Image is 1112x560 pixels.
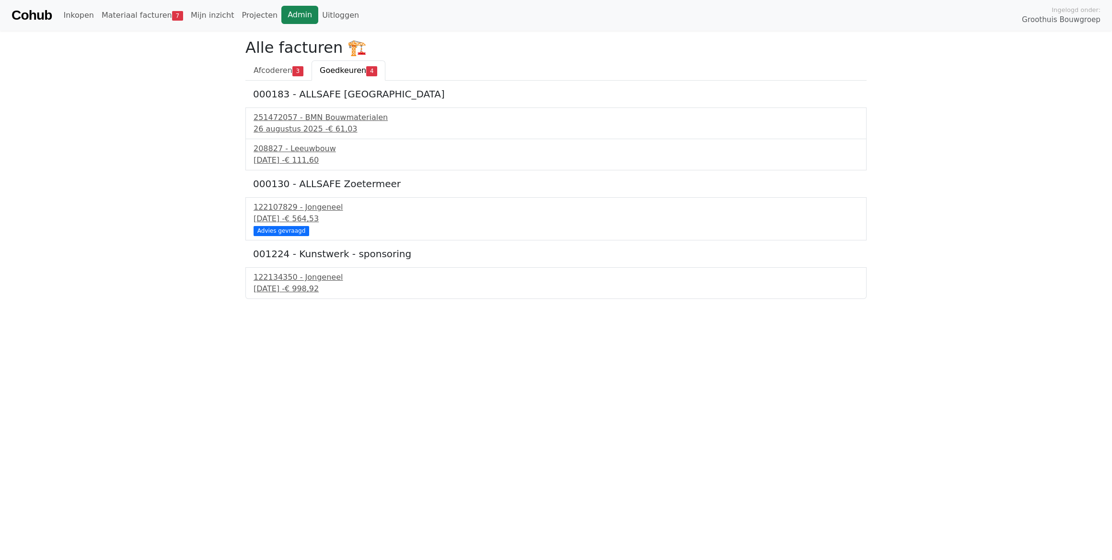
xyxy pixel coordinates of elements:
div: 251472057 - BMN Bouwmaterialen [254,112,858,123]
a: 208827 - Leeuwbouw[DATE] -€ 111,60 [254,143,858,166]
span: Groothuis Bouwgroep [1022,14,1100,25]
a: Afcoderen3 [245,60,312,81]
span: 4 [366,66,377,76]
div: 208827 - Leeuwbouw [254,143,858,155]
h5: 000183 - ALLSAFE [GEOGRAPHIC_DATA] [253,88,859,100]
span: Afcoderen [254,66,292,75]
div: [DATE] - [254,283,858,295]
a: Mijn inzicht [187,6,238,25]
div: 122107829 - Jongeneel [254,202,858,213]
h5: 001224 - Kunstwerk - sponsoring [253,248,859,260]
a: Admin [281,6,318,24]
span: € 564,53 [285,214,319,223]
h2: Alle facturen 🏗️ [245,38,867,57]
span: € 111,60 [285,155,319,165]
a: 122107829 - Jongeneel[DATE] -€ 564,53 Advies gevraagd [254,202,858,235]
div: Advies gevraagd [254,226,309,236]
a: Uitloggen [318,6,363,25]
a: 251472057 - BMN Bouwmaterialen26 augustus 2025 -€ 61,03 [254,112,858,135]
a: 122134350 - Jongeneel[DATE] -€ 998,92 [254,272,858,295]
span: 3 [292,66,303,76]
a: Cohub [12,4,52,27]
h5: 000130 - ALLSAFE Zoetermeer [253,178,859,190]
span: € 998,92 [285,284,319,293]
span: € 61,03 [328,124,357,133]
a: Inkopen [59,6,97,25]
div: 26 augustus 2025 - [254,123,858,135]
a: Projecten [238,6,281,25]
div: [DATE] - [254,155,858,166]
a: Materiaal facturen7 [98,6,187,25]
span: 7 [172,11,183,21]
a: Goedkeuren4 [312,60,385,81]
span: Ingelogd onder: [1052,5,1100,14]
div: [DATE] - [254,213,858,225]
span: Goedkeuren [320,66,366,75]
div: 122134350 - Jongeneel [254,272,858,283]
